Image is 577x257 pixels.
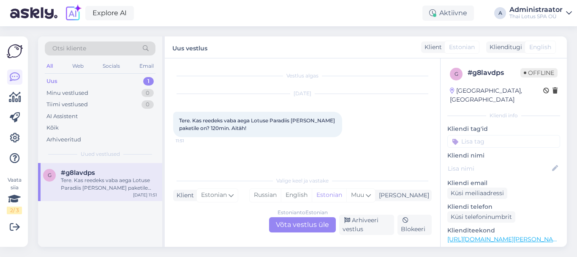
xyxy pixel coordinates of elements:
[339,215,394,235] div: Arhiveeri vestlus
[455,71,458,77] span: g
[101,61,122,72] div: Socials
[7,43,23,59] img: Askly Logo
[447,235,564,243] a: [URL][DOMAIN_NAME][PERSON_NAME]
[201,191,227,200] span: Estonian
[422,6,474,21] div: Aktiivne
[447,124,560,133] p: Kliendi tag'id
[61,177,157,192] div: Tere. Kas reedeks vaba aega Lotuse Paradiis [PERSON_NAME] paketile on? 120min. Aitäh!
[64,4,82,22] img: explore-ai
[250,189,281,202] div: Russian
[173,177,432,185] div: Valige keel ja vastake
[509,6,572,20] a: AdministraatorThai Lotus SPA OÜ
[529,43,551,52] span: English
[46,89,88,97] div: Minu vestlused
[312,189,346,202] div: Estonian
[143,77,154,86] div: 1
[447,112,560,119] div: Kliendi info
[447,188,507,199] div: Küsi meiliaadressi
[278,209,328,216] div: Estonian to Estonian
[269,217,336,232] div: Võta vestlus üle
[447,211,515,223] div: Küsi telefoninumbrit
[447,151,560,160] p: Kliendi nimi
[46,112,78,121] div: AI Assistent
[46,77,57,86] div: Uus
[52,44,86,53] span: Otsi kliente
[447,246,560,254] p: Vaata edasi ...
[48,172,52,178] span: g
[447,179,560,188] p: Kliendi email
[133,192,157,198] div: [DATE] 11:51
[397,215,432,235] div: Blokeeri
[176,138,207,144] span: 11:51
[421,43,442,52] div: Klient
[450,86,543,104] div: [GEOGRAPHIC_DATA], [GEOGRAPHIC_DATA]
[71,61,85,72] div: Web
[142,89,154,97] div: 0
[7,176,22,214] div: Vaata siia
[61,169,95,177] span: #g8lavdps
[509,6,563,13] div: Administraator
[509,13,563,20] div: Thai Lotus SPA OÜ
[520,68,558,77] span: Offline
[447,135,560,148] input: Lisa tag
[85,6,134,20] a: Explore AI
[45,61,54,72] div: All
[81,150,120,158] span: Uued vestlused
[7,207,22,214] div: 2 / 3
[376,191,429,200] div: [PERSON_NAME]
[172,41,207,53] label: Uus vestlus
[448,164,550,173] input: Lisa nimi
[179,117,336,131] span: Tere. Kas reedeks vaba aega Lotuse Paradiis [PERSON_NAME] paketile on? 120min. Aitäh!
[142,100,154,109] div: 0
[494,7,506,19] div: A
[173,191,194,200] div: Klient
[138,61,155,72] div: Email
[468,68,520,78] div: # g8lavdps
[46,124,59,132] div: Kõik
[447,202,560,211] p: Kliendi telefon
[281,189,312,202] div: English
[46,135,81,144] div: Arhiveeritud
[449,43,475,52] span: Estonian
[351,191,364,199] span: Muu
[486,43,522,52] div: Klienditugi
[173,90,432,97] div: [DATE]
[46,100,88,109] div: Tiimi vestlused
[447,226,560,235] p: Klienditeekond
[173,72,432,80] div: Vestlus algas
